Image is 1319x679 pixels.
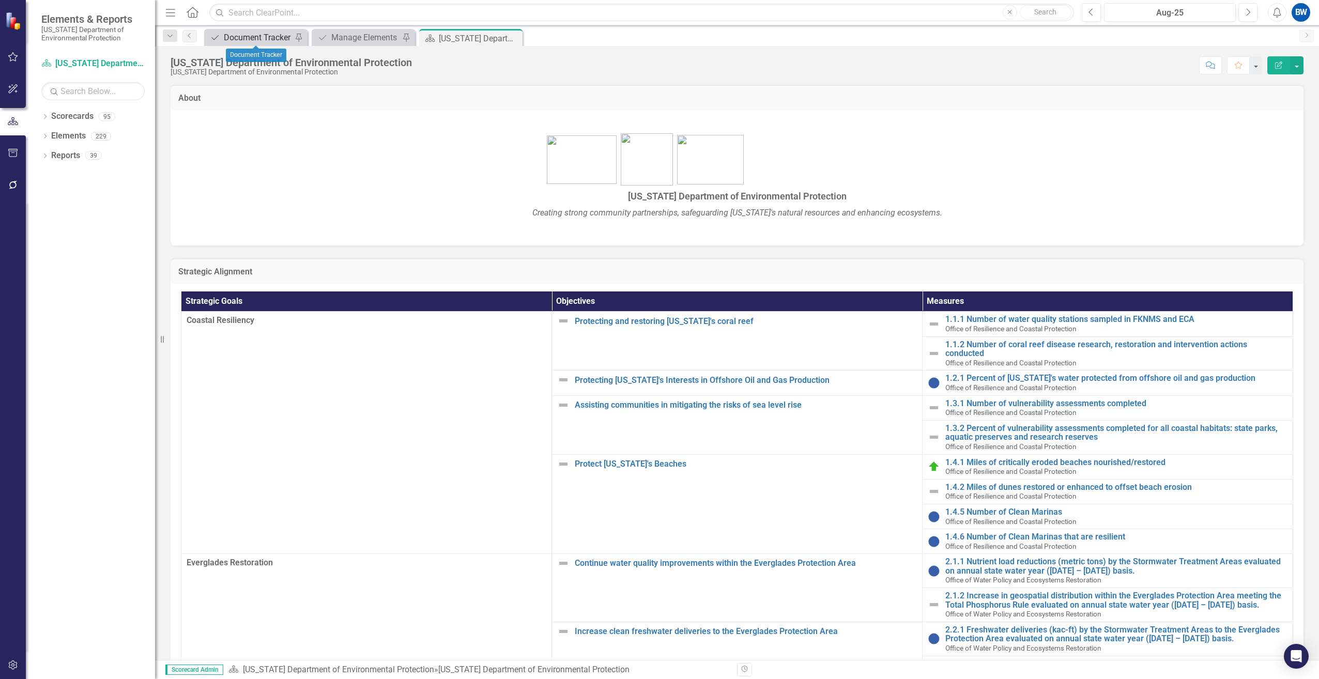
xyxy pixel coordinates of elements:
img: Not Defined [928,485,940,498]
span: Office of Resilience and Coastal Protection [945,467,1077,475]
td: Double-Click to Edit Right Click for Context Menu [923,529,1293,554]
a: 2.1.1 Nutrient load reductions (metric tons) by the Stormwater Treatment Areas evaluated on annua... [945,557,1287,575]
a: Elements [51,130,86,142]
div: Document Tracker [224,31,292,44]
a: 1.4.5 Number of Clean Marinas [945,507,1287,517]
span: Scorecard Admin [165,665,223,675]
a: Protect [US_STATE]'s Beaches [575,459,917,469]
a: 1.1.2 Number of coral reef disease research, restoration and intervention actions conducted [945,340,1287,358]
span: Search [1034,8,1056,16]
a: Assisting communities in mitigating the risks of sea level rise [575,400,917,410]
a: 1.4.1 Miles of critically eroded beaches nourished/restored [945,458,1287,467]
span: Office of Water Policy and Ecosystems Restoration [945,610,1101,618]
td: Double-Click to Edit Right Click for Context Menu [923,479,1293,504]
a: [US_STATE] Department of Environmental Protection [41,58,145,70]
a: Scorecards [51,111,94,122]
td: Double-Click to Edit Right Click for Context Menu [552,371,923,395]
td: Double-Click to Edit Right Click for Context Menu [923,395,1293,420]
a: Protecting and restoring [US_STATE]'s coral reef [575,317,917,326]
span: Office of Water Policy and Ecosystems Restoration [945,576,1101,584]
img: No Information [928,632,940,645]
a: 1.2.1 Percent of [US_STATE]'s water protected from offshore oil and gas production [945,374,1287,383]
a: Continue water quality improvements within the Everglades Protection Area [575,559,917,568]
div: Aug-25 [1108,7,1232,19]
td: Double-Click to Edit Right Click for Context Menu [552,395,923,454]
td: Double-Click to Edit Right Click for Context Menu [923,312,1293,336]
td: Double-Click to Edit [181,312,552,554]
img: ClearPoint Strategy [5,12,23,30]
td: Double-Click to Edit Right Click for Context Menu [923,336,1293,371]
div: [US_STATE] Department of Environmental Protection [171,68,412,76]
img: No Information [928,511,940,523]
img: Not Defined [557,399,570,411]
button: Aug-25 [1104,3,1236,22]
input: Search Below... [41,82,145,100]
a: 1.4.2 Miles of dunes restored or enhanced to offset beach erosion [945,483,1287,492]
td: Double-Click to Edit Right Click for Context Menu [923,454,1293,479]
img: Not Defined [928,431,940,443]
td: Double-Click to Edit Right Click for Context Menu [552,454,923,554]
a: Manage Elements [314,31,400,44]
img: Not Defined [557,374,570,386]
a: 1.3.2 Percent of vulnerability assessments completed for all coastal habitats: state parks, aquat... [945,424,1287,442]
img: On Target [928,460,940,473]
div: 95 [99,112,115,121]
img: Not Defined [557,315,570,327]
span: Office of Resilience and Coastal Protection [945,492,1077,500]
span: Office of Resilience and Coastal Protection [945,442,1077,451]
img: Not Defined [557,625,570,638]
img: No Information [928,565,940,577]
div: 39 [85,151,102,160]
em: Creating strong community partnerships, safeguarding [US_STATE]'s natural resources and enhancing... [532,208,942,218]
a: 2.2.2 Freshwater deliveries (kac-ft) from the Water Conservation Areas to the [GEOGRAPHIC_DATA] e... [945,659,1287,677]
span: Office of Resilience and Coastal Protection [945,542,1077,550]
td: Double-Click to Edit Right Click for Context Menu [552,312,923,371]
div: » [228,664,729,676]
button: Search [1020,5,1071,20]
img: No Information [928,377,940,389]
span: Office of Resilience and Coastal Protection [945,383,1077,392]
img: Not Defined [928,402,940,414]
button: BW [1292,3,1310,22]
a: 2.2.1 Freshwater deliveries (kac-ft) by the Stormwater Treatment Areas to the Everglades Protecti... [945,625,1287,643]
a: 1.4.6 Number of Clean Marinas that are resilient [945,532,1287,542]
div: [US_STATE] Department of Environmental Protection [439,32,520,45]
td: Double-Click to Edit Right Click for Context Menu [923,371,1293,395]
div: 229 [91,132,111,141]
img: Not Defined [928,318,940,330]
span: Coastal Resiliency [187,315,546,327]
a: Protecting [US_STATE]'s Interests in Offshore Oil and Gas Production [575,376,917,385]
td: Double-Click to Edit Right Click for Context Menu [923,504,1293,529]
h3: Strategic Alignment [178,267,1296,276]
td: Double-Click to Edit Right Click for Context Menu [923,588,1293,622]
td: Double-Click to Edit Right Click for Context Menu [923,554,1293,588]
small: [US_STATE] Department of Environmental Protection [41,25,145,42]
img: FL-DEP-LOGO-color-sam%20v4.jpg [621,133,673,186]
a: 1.1.1 Number of water quality stations sampled in FKNMS and ECA [945,315,1287,324]
img: bird1.png [677,135,744,184]
span: Office of Resilience and Coastal Protection [945,325,1077,333]
a: Reports [51,150,80,162]
img: Not Defined [928,598,940,611]
span: Everglades Restoration [187,557,546,569]
a: 1.3.1 Number of vulnerability assessments completed [945,399,1287,408]
span: [US_STATE] Department of Environmental Protection [628,191,847,202]
a: 2.1.2 Increase in geospatial distribution within the Everglades Protection Area meeting the Total... [945,591,1287,609]
div: [US_STATE] Department of Environmental Protection [438,665,630,674]
span: Elements & Reports [41,13,145,25]
img: bhsp1.png [547,135,617,184]
span: Office of Resilience and Coastal Protection [945,408,1077,416]
td: Double-Click to Edit Right Click for Context Menu [923,622,1293,656]
img: Not Defined [928,347,940,360]
img: Not Defined [557,458,570,470]
span: Office of Water Policy and Ecosystems Restoration [945,644,1101,652]
img: No Information [928,535,940,548]
a: Document Tracker [207,31,292,44]
div: [US_STATE] Department of Environmental Protection [171,57,412,68]
img: Not Defined [557,557,570,569]
a: [US_STATE] Department of Environmental Protection [243,665,434,674]
h3: About [178,94,1296,103]
td: Double-Click to Edit Right Click for Context Menu [552,554,923,622]
div: Manage Elements [331,31,400,44]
